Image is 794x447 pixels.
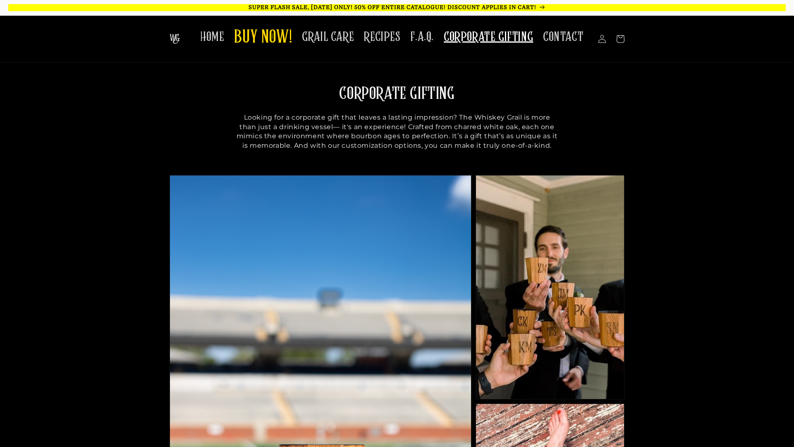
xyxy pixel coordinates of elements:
span: CORPORATE GIFTING [444,29,533,45]
span: GRAIL CARE [302,29,354,45]
span: RECIPES [364,29,400,45]
a: F.A.Q. [405,24,439,50]
img: The Whiskey Grail [170,34,180,44]
a: RECIPES [359,24,405,50]
p: Looking for a corporate gift that leaves a lasting impression? The Whiskey Grail is more than jus... [236,113,558,150]
span: F.A.Q. [410,29,434,45]
h2: CORPORATE GIFTING [236,83,558,105]
a: HOME [195,24,229,50]
span: HOME [200,29,224,45]
a: CORPORATE GIFTING [439,24,538,50]
p: SUPER FLASH SALE, [DATE] ONLY! 50% OFF ENTIRE CATALOGUE! DISCOUNT APPLIES IN CART! [8,4,786,11]
a: BUY NOW! [229,22,297,54]
span: CONTACT [543,29,584,45]
a: CONTACT [538,24,588,50]
a: GRAIL CARE [297,24,359,50]
span: BUY NOW! [234,26,292,49]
